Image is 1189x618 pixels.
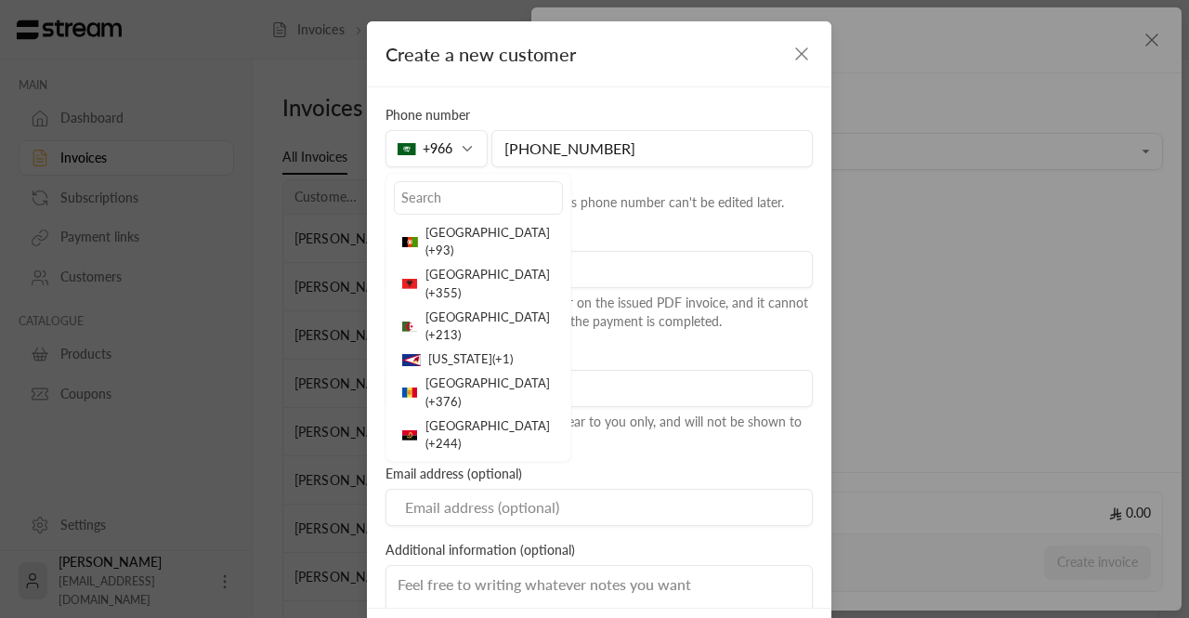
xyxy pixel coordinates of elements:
[385,251,813,288] input: Customer name
[385,294,813,331] div: The customer's name will appear on the issued PDF invoice, and it cannot be changed on the invoic...
[394,263,563,306] li: [GEOGRAPHIC_DATA] ( +355 )
[385,413,813,450] div: This is an identifier that will appear to you only, and will not be shown to your customers.
[385,193,813,212] div: For security purposes, customer's phone number can't be edited later.
[394,414,563,457] li: [GEOGRAPHIC_DATA] ( +244 )
[394,306,563,348] li: [GEOGRAPHIC_DATA] ( +213 )
[385,541,575,559] label: Additional information (optional)
[491,130,813,167] input: Phone number
[385,370,813,407] input: Alias (optional)
[385,40,576,68] span: Create a new customer
[385,106,470,125] label: Phone number
[394,221,563,264] li: [GEOGRAPHIC_DATA] ( +93 )
[385,465,522,483] label: Email address (optional)
[385,130,488,167] div: +966
[394,348,563,372] li: [US_STATE] ( +1 )
[385,489,813,526] input: Email address (optional)
[394,181,563,215] input: Search
[385,167,813,188] div: Invalid number
[394,372,563,414] li: [GEOGRAPHIC_DATA] ( +376 )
